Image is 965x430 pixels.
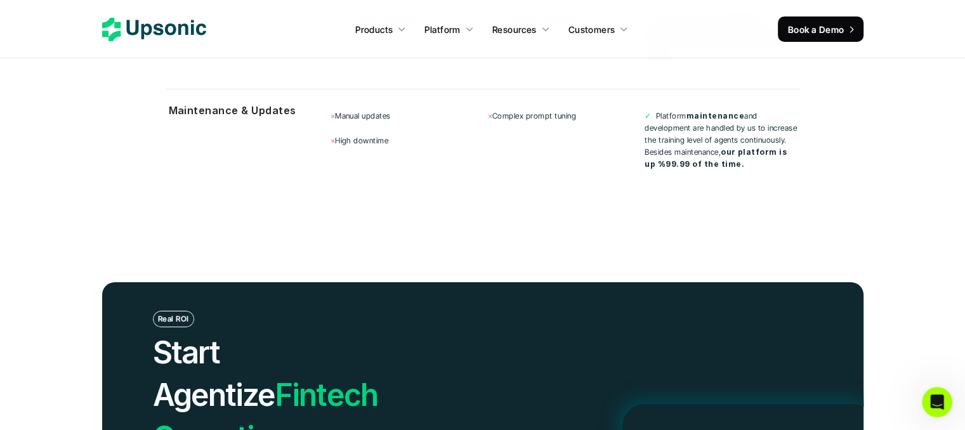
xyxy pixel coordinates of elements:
span: × [331,136,335,145]
p: Real ROI [158,315,189,323]
p: Customers [568,23,615,36]
p: Complex prompt tuning [487,110,642,122]
a: Products [348,18,414,41]
span: × [331,111,335,121]
p: Products [355,23,393,36]
iframe: Intercom live chat [922,387,952,417]
p: High downtime [331,134,485,147]
p: Resources [492,23,537,36]
p: Manual updates [331,110,485,122]
span: Start Agentize [153,334,275,414]
a: Book a Demo [778,16,863,42]
span: × [487,111,492,121]
p: Maintenance & Updates [169,101,318,120]
p: Book a Demo [788,23,844,36]
p: Platform [424,23,460,36]
p: Platform and development are handled by us to increase the training level of agents continuously.... [645,110,799,171]
strong: maintenance [686,111,744,121]
span: ✓ [645,111,651,121]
